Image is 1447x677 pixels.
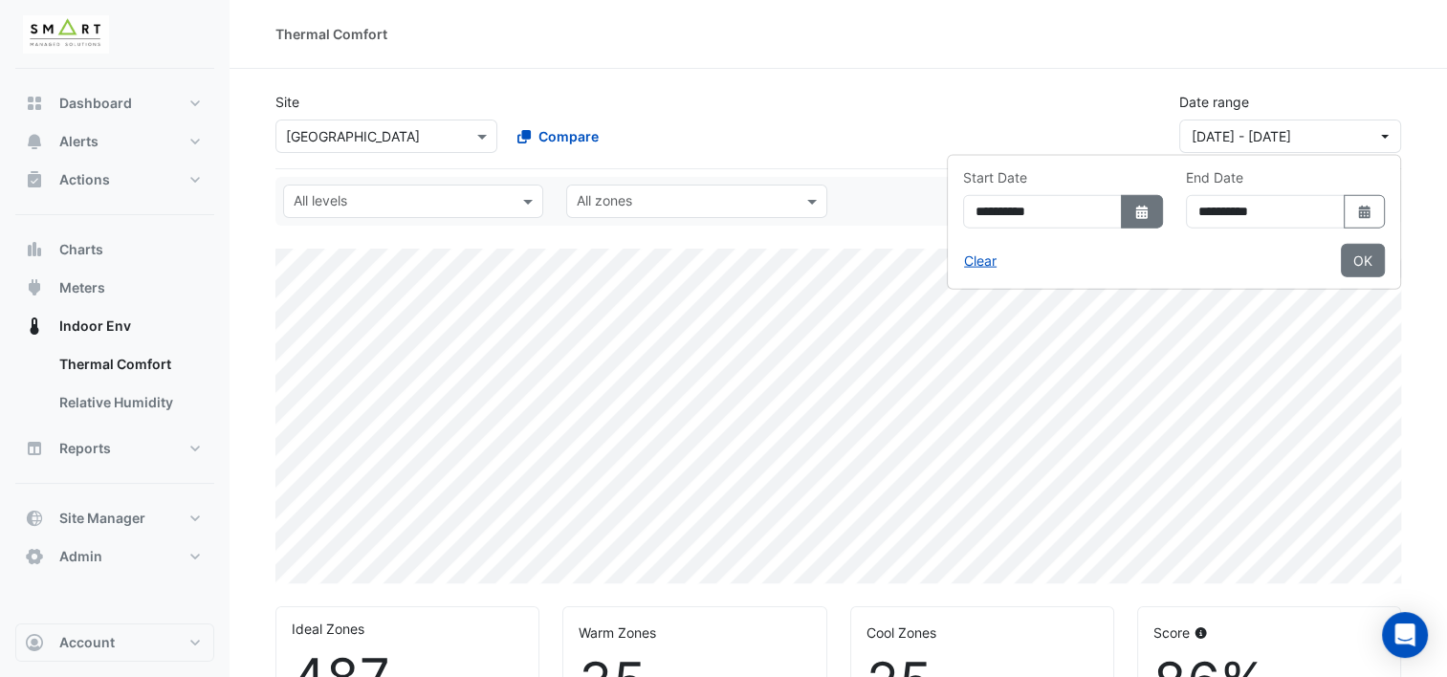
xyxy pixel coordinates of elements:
[25,547,44,566] app-icon: Admin
[15,230,214,269] button: Charts
[275,24,387,44] div: Thermal Comfort
[59,439,111,458] span: Reports
[25,132,44,151] app-icon: Alerts
[44,345,214,383] a: Thermal Comfort
[15,499,214,537] button: Site Manager
[25,94,44,113] app-icon: Dashboard
[59,132,99,151] span: Alerts
[59,278,105,297] span: Meters
[23,15,109,54] img: Company Logo
[15,269,214,307] button: Meters
[25,439,44,458] app-icon: Reports
[59,240,103,259] span: Charts
[505,120,611,153] button: Compare
[59,547,102,566] span: Admin
[538,126,599,146] span: Compare
[1179,120,1401,153] button: [DATE] - [DATE]
[275,92,299,112] label: Site
[25,278,44,297] app-icon: Meters
[15,623,214,662] button: Account
[1133,204,1151,220] fa-icon: Select Date
[15,537,214,576] button: Admin
[947,155,1401,290] div: dropDown
[291,190,347,215] div: All levels
[1192,128,1291,144] span: 13 Aug 25 - 14 Aug 25
[25,509,44,528] app-icon: Site Manager
[15,345,214,429] div: Indoor Env
[25,317,44,336] app-icon: Indoor Env
[15,429,214,468] button: Reports
[1153,622,1385,643] div: Score
[1382,612,1428,658] div: Open Intercom Messenger
[15,161,214,199] button: Actions
[59,509,145,528] span: Site Manager
[59,94,132,113] span: Dashboard
[579,622,810,643] div: Warm Zones
[44,383,214,422] a: Relative Humidity
[1356,204,1373,220] fa-icon: Select Date
[25,170,44,189] app-icon: Actions
[963,167,1027,187] label: Start Date
[963,244,998,277] button: Clear
[292,619,523,639] div: Ideal Zones
[25,240,44,259] app-icon: Charts
[15,307,214,345] button: Indoor Env
[59,170,110,189] span: Actions
[1186,167,1243,187] label: End Date
[1179,92,1249,112] label: Date range
[15,122,214,161] button: Alerts
[574,190,632,215] div: All zones
[866,622,1098,643] div: Cool Zones
[1341,244,1385,277] button: Close
[15,84,214,122] button: Dashboard
[59,317,131,336] span: Indoor Env
[59,633,115,652] span: Account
